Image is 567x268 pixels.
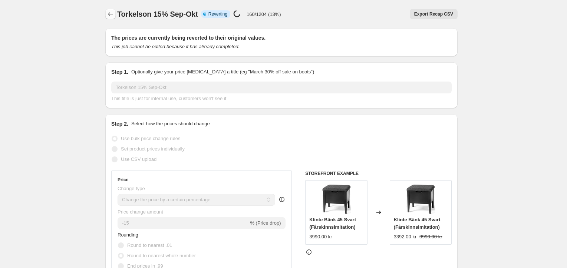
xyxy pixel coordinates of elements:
span: Klinte Bänk 45 Svart (Fårskinnsimitation) [394,217,441,230]
span: Change type [118,186,145,191]
span: Use bulk price change rules [121,136,180,141]
span: Torkelson 15% Sep-Okt [117,10,198,18]
button: Price change jobs [105,9,116,19]
span: Use CSV upload [121,156,156,162]
input: -15 [118,217,248,229]
h2: Step 2. [111,120,128,128]
span: Price change amount [118,209,163,215]
img: klinte-hallbaenk-450-svart-10-cm1_80x.jpg [322,184,351,214]
span: This title is just for internal use, customers won't see it [111,96,226,101]
h6: STOREFRONT EXAMPLE [305,171,452,176]
strike: 3990.00 kr [419,233,442,241]
i: This job cannot be edited because it has already completed. [111,44,240,49]
h2: The prices are currently being reverted to their original values. [111,34,452,42]
h2: Step 1. [111,68,128,76]
span: % (Price drop) [250,220,281,226]
span: Set product prices individually [121,146,185,152]
p: Optionally give your price [MEDICAL_DATA] a title (eg "March 30% off sale on boots") [131,68,314,76]
span: Export Recap CSV [414,11,453,17]
span: Round to nearest .01 [127,242,172,248]
p: Select how the prices should change [131,120,210,128]
span: Reverting [208,11,227,17]
p: 160/1204 (13%) [247,11,281,17]
div: 3990.00 kr [309,233,332,241]
span: Klinte Bänk 45 Svart (Fårskinnsimitation) [309,217,356,230]
span: Rounding [118,232,138,238]
div: 3392.00 kr [394,233,416,241]
span: Round to nearest whole number [127,253,196,258]
img: klinte-hallbaenk-450-svart-10-cm1_80x.jpg [406,184,435,214]
div: help [278,196,286,203]
button: Export Recap CSV [410,9,458,19]
input: 30% off holiday sale [111,82,452,93]
h3: Price [118,177,128,183]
